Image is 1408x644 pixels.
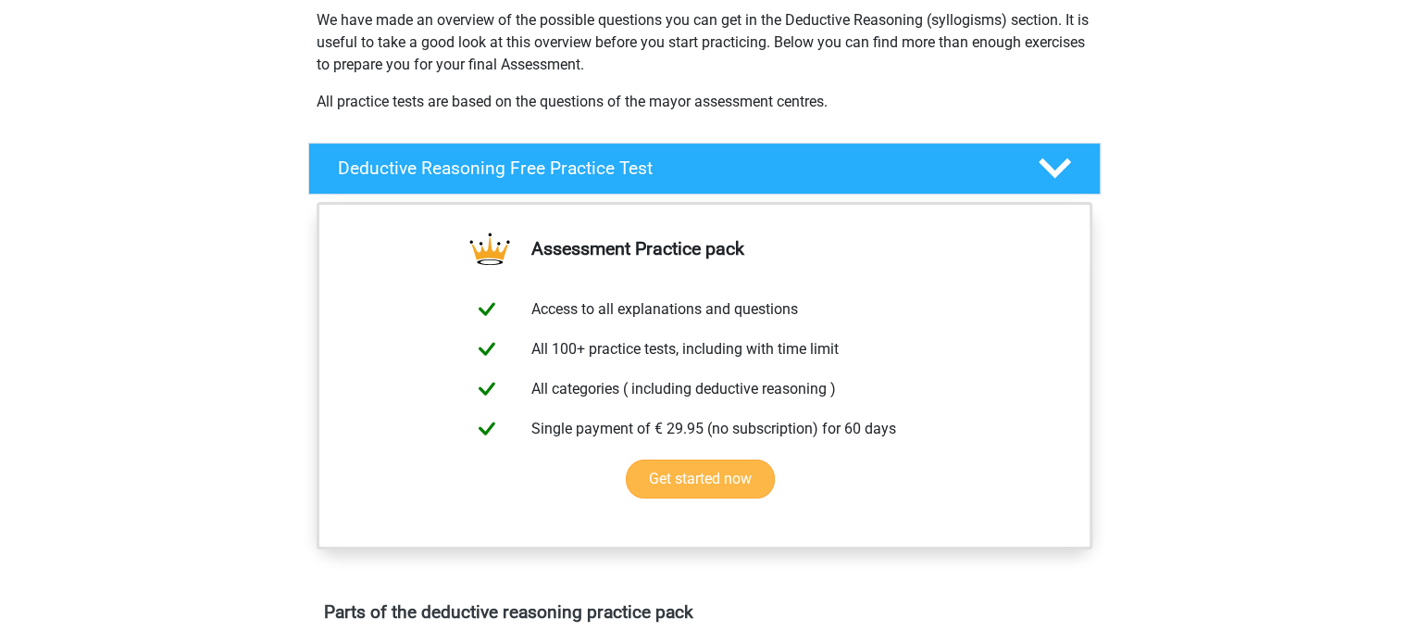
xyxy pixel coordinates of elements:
[317,9,1092,76] p: We have made an overview of the possible questions you can get in the Deductive Reasoning (syllog...
[626,460,775,499] a: Get started now
[317,91,1092,113] p: All practice tests are based on the questions of the mayor assessment centres.
[338,158,1008,179] h4: Deductive Reasoning Free Practice Test
[324,601,1085,623] h4: Parts of the deductive reasoning practice pack
[301,143,1108,195] a: Deductive Reasoning Free Practice Test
